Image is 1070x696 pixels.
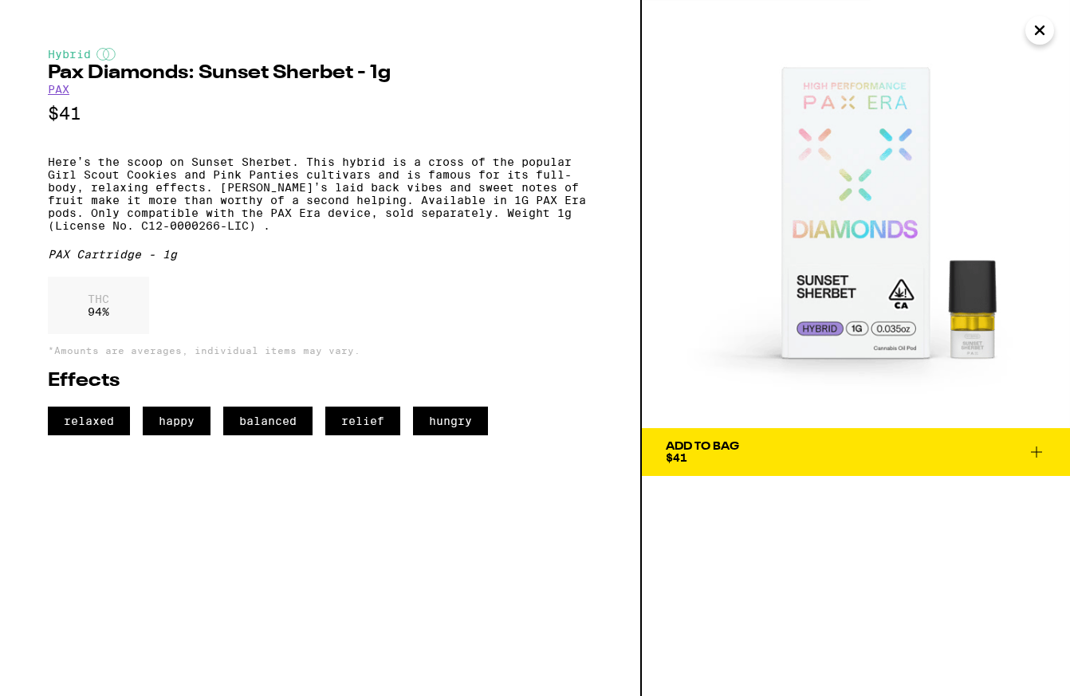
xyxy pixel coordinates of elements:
[48,277,149,334] div: 94 %
[666,451,687,464] span: $41
[413,407,488,435] span: hungry
[223,407,313,435] span: balanced
[143,407,210,435] span: happy
[48,345,592,356] p: *Amounts are averages, individual items may vary.
[48,155,592,232] p: Here’s the scoop on Sunset Sherbet. This hybrid is a cross of the popular Girl Scout Cookies and ...
[666,441,739,452] div: Add To Bag
[48,64,592,83] h2: Pax Diamonds: Sunset Sherbet - 1g
[48,48,592,61] div: Hybrid
[88,293,109,305] p: THC
[1025,16,1054,45] button: Close
[10,11,115,24] span: Hi. Need any help?
[48,248,592,261] div: PAX Cartridge - 1g
[642,428,1070,476] button: Add To Bag$41
[48,407,130,435] span: relaxed
[48,372,592,391] h2: Effects
[48,83,69,96] a: PAX
[1,1,871,116] button: Redirect to URL
[96,48,116,61] img: hybridColor.svg
[48,104,592,124] p: $41
[325,407,400,435] span: relief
